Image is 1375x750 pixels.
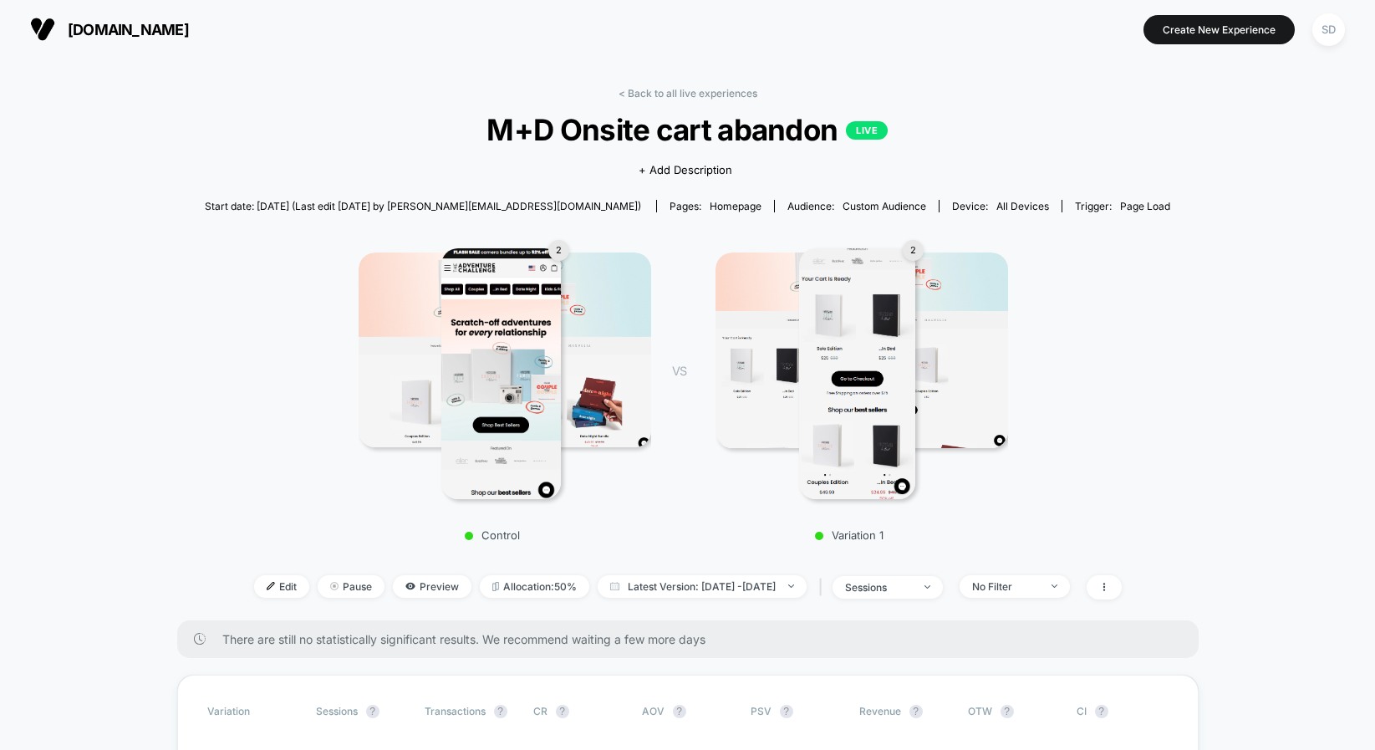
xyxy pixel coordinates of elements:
span: Variation [207,705,299,718]
img: Visually logo [30,17,55,42]
span: | [815,575,833,599]
img: end [924,585,930,589]
span: CI [1077,705,1169,718]
img: Control main [441,248,562,499]
img: rebalance [492,582,499,591]
span: VS [672,364,685,378]
span: AOV [642,705,665,717]
button: ? [780,705,793,718]
span: all devices [996,200,1049,212]
span: Custom Audience [843,200,926,212]
button: ? [673,705,686,718]
button: [DOMAIN_NAME] [25,16,194,43]
p: Variation 1 [703,528,996,542]
div: 2 [903,240,924,261]
div: Trigger: [1075,200,1170,212]
span: Pause [318,575,384,598]
div: sessions [845,581,912,594]
a: < Back to all live experiences [619,87,757,99]
div: Pages: [670,200,761,212]
span: homepage [710,200,761,212]
span: Preview [393,575,471,598]
button: ? [494,705,507,718]
span: OTW [968,705,1060,718]
img: end [1052,584,1057,588]
div: 2 [548,240,569,261]
span: Edit [254,575,309,598]
span: There are still no statistically significant results. We recommend waiting a few more days [222,632,1165,646]
img: edit [267,582,275,590]
span: Start date: [DATE] (Last edit [DATE] by [PERSON_NAME][EMAIL_ADDRESS][DOMAIN_NAME]) [205,200,641,212]
button: ? [1001,705,1014,718]
span: CR [533,705,547,717]
button: SD [1307,13,1350,47]
span: PSV [751,705,772,717]
div: Audience: [787,200,926,212]
button: ? [909,705,923,718]
span: Latest Version: [DATE] - [DATE] [598,575,807,598]
img: Variation 1 1 [716,253,1008,448]
span: M+D Onsite cart abandon [253,112,1122,147]
button: ? [366,705,379,718]
span: Allocation: 50% [480,575,589,598]
img: calendar [610,582,619,590]
p: LIVE [846,121,888,140]
span: Transactions [425,705,486,717]
span: Sessions [316,705,358,717]
button: ? [1095,705,1108,718]
span: [DOMAIN_NAME] [68,21,189,38]
img: Control 1 [359,253,651,447]
span: + Add Description [639,162,732,179]
img: end [330,582,339,590]
p: Control [346,528,639,542]
button: ? [556,705,569,718]
img: Variation 1 main [799,248,916,499]
span: Revenue [859,705,901,717]
span: Device: [939,200,1062,212]
button: Create New Experience [1143,15,1295,44]
span: Page Load [1120,200,1170,212]
img: end [788,584,794,588]
div: No Filter [972,580,1039,593]
div: SD [1312,13,1345,46]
